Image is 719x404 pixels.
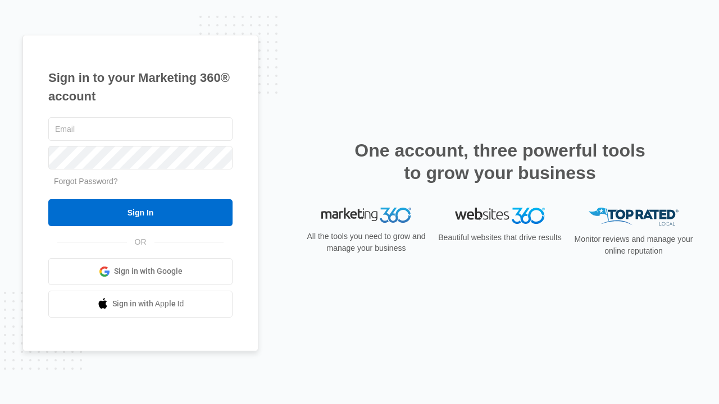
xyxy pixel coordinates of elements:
[437,232,563,244] p: Beautiful websites that drive results
[48,199,233,226] input: Sign In
[321,208,411,223] img: Marketing 360
[48,258,233,285] a: Sign in with Google
[48,68,233,105] h1: Sign in to your Marketing 360® account
[303,231,429,254] p: All the tools you need to grow and manage your business
[112,298,184,310] span: Sign in with Apple Id
[455,208,545,224] img: Websites 360
[114,265,183,277] span: Sign in with Google
[589,208,679,226] img: Top Rated Local
[54,177,118,186] a: Forgot Password?
[127,236,154,248] span: OR
[571,233,697,257] p: Monitor reviews and manage your online reputation
[48,117,233,141] input: Email
[351,139,649,184] h2: One account, three powerful tools to grow your business
[48,291,233,318] a: Sign in with Apple Id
